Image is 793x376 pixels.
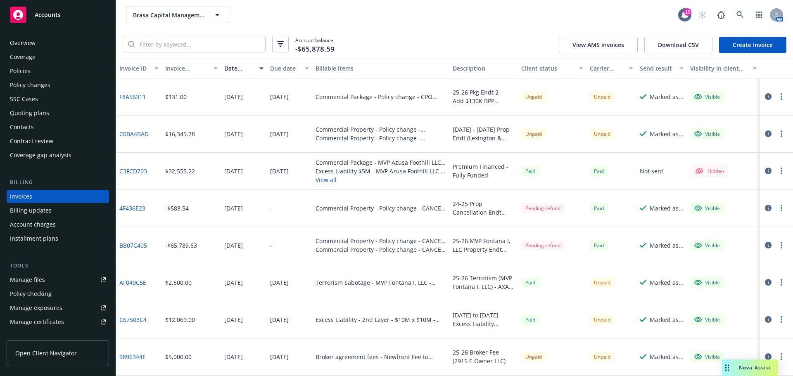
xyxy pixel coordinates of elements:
[270,92,289,101] div: [DATE]
[590,352,615,362] div: Unpaid
[7,50,109,64] a: Coverage
[165,352,192,361] div: $5,000.00
[7,218,109,231] a: Account charges
[165,315,195,324] div: $12,069.00
[590,315,615,325] div: Unpaid
[10,232,58,245] div: Installment plans
[316,134,446,142] div: Commercial Property - Policy change - 019761480-00
[316,158,446,167] div: Commercial Package - MVP Azusa Foothill LLC - [PHONE_NUMBER]
[270,315,289,324] div: [DATE]
[119,241,147,250] a: BB07C405
[10,329,52,343] div: Manage claims
[119,64,150,73] div: Invoice ID
[10,50,36,64] div: Coverage
[586,59,637,78] button: Carrier status
[316,92,446,101] div: Commercial Package - Policy change - CPO 4315423-06
[10,204,52,217] div: Billing updates
[165,167,195,175] div: $32,555.22
[640,167,663,175] div: Not sent
[224,315,243,324] div: [DATE]
[521,203,565,213] div: Pending refund
[10,135,53,148] div: Contract review
[224,64,254,73] div: Date issued
[316,236,446,245] div: Commercial Property - Policy change - CANCEL - ESP105351701
[7,287,109,300] a: Policy checking
[590,166,608,176] div: Paid
[453,64,515,73] div: Description
[7,315,109,329] a: Manage certificates
[316,175,446,184] button: View all
[10,190,32,203] div: Invoices
[224,167,243,175] div: [DATE]
[521,92,546,102] div: Unpaid
[7,78,109,92] a: Policy changes
[7,301,109,315] a: Manage exposures
[739,364,772,371] span: Nova Assist
[119,204,145,213] a: 4F436E23
[590,203,608,213] div: Paid
[453,274,515,291] div: 25-26 Terrorism (MVP Fontana I, LLC) - AXA XL
[270,130,289,138] div: [DATE]
[316,315,446,324] div: Excess Liability - 2nd Layer - $10M x $10M - 5673-02-27
[694,166,724,176] div: Hidden
[316,64,446,73] div: Billable items
[165,204,189,213] div: -$588.54
[521,277,539,288] div: Paid
[116,59,162,78] button: Invoice ID
[162,59,221,78] button: Invoice amount
[713,7,729,23] a: Report a Bug
[687,59,760,78] button: Visibility in client dash
[119,315,147,324] a: C67503C4
[270,352,289,361] div: [DATE]
[7,121,109,134] a: Contacts
[10,149,71,162] div: Coverage gap analysis
[7,190,109,203] a: Invoices
[7,178,109,187] div: Billing
[270,278,289,287] div: [DATE]
[10,36,36,50] div: Overview
[10,121,34,134] div: Contacts
[119,130,149,138] a: C0BA4BAD
[270,64,300,73] div: Due date
[453,311,515,328] div: [DATE] to [DATE] Excess Liability Invoice (2nd Layer - $10M x $10M) - Chubb
[165,130,195,138] div: $16,345.78
[590,64,624,73] div: Carrier status
[694,204,720,212] div: Visible
[224,241,243,250] div: [DATE]
[10,78,50,92] div: Policy changes
[7,273,109,286] a: Manage files
[690,64,748,73] div: Visibility in client dash
[224,278,243,287] div: [DATE]
[7,92,109,106] a: SSC Cases
[316,352,446,361] div: Broker agreement fees - Newfront Fee to oversee placement and negotiate on insured's behalf
[165,64,209,73] div: Invoice amount
[449,59,518,78] button: Description
[694,316,720,323] div: Visible
[650,204,684,213] div: Marked as sent
[521,166,539,176] div: Paid
[694,279,720,286] div: Visible
[521,315,539,325] span: Paid
[165,278,192,287] div: $2,500.00
[316,204,446,213] div: Commercial Property - Policy change - CANCEL - FSF17855694001
[640,64,674,73] div: Send result
[10,218,56,231] div: Account charges
[224,130,243,138] div: [DATE]
[644,37,712,53] button: Download CSV
[590,129,615,139] div: Unpaid
[590,240,608,251] div: Paid
[7,204,109,217] a: Billing updates
[119,167,147,175] a: C3FCD703
[10,315,64,329] div: Manage certificates
[10,106,49,120] div: Quoting plans
[119,92,146,101] a: F8A56311
[10,92,38,106] div: SSC Cases
[165,92,187,101] div: $131.00
[119,352,146,361] a: 9896344E
[650,315,684,324] div: Marked as sent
